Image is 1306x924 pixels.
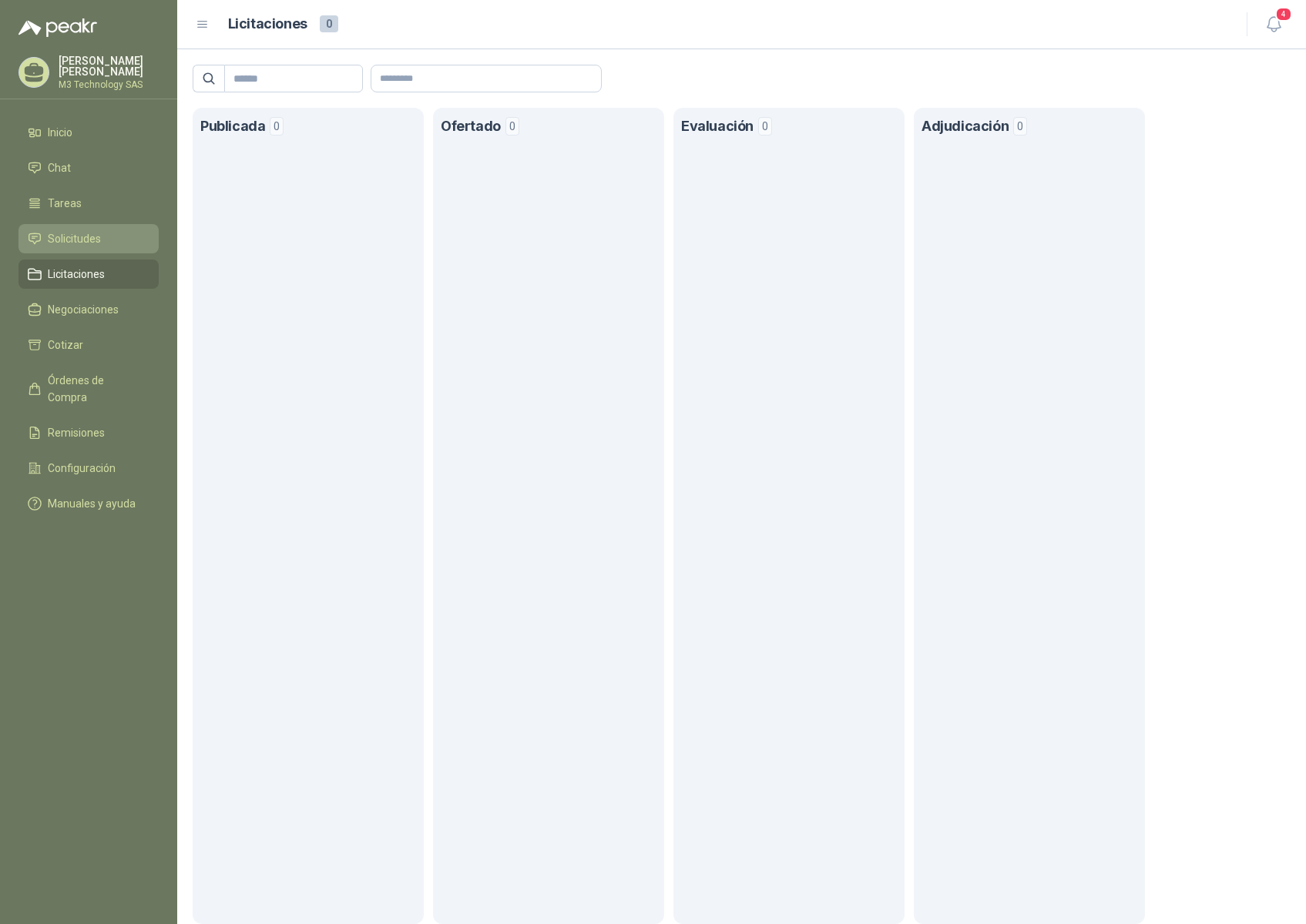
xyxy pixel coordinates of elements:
[1013,117,1027,136] span: 0
[18,259,159,289] a: Licitaciones
[320,15,338,32] span: 0
[18,295,159,324] a: Negociaciones
[48,460,116,477] span: Configuración
[18,366,159,412] a: Órdenes de Compra
[48,372,144,406] span: Órdenes de Compra
[200,115,265,138] h1: Publicada
[758,117,772,136] span: 0
[1275,7,1292,22] span: 4
[48,424,105,441] span: Remisiones
[18,330,159,360] a: Cotizar
[18,18,97,37] img: Logo peakr
[922,115,1009,138] h1: Adjudicación
[505,117,519,136] span: 0
[18,454,159,483] a: Configuración
[59,55,159,77] p: [PERSON_NAME] [PERSON_NAME]
[1260,11,1288,38] button: 4
[441,115,501,138] h1: Ofertado
[681,115,754,138] h1: Evaluación
[48,266,105,283] span: Licitaciones
[18,118,159,147] a: Inicio
[18,153,159,182] a: Chat
[18,189,159,218] a: Tareas
[48,301,119,318] span: Negociaciones
[48,195,82,212] span: Tareas
[48,124,72,141] span: Inicio
[228,13,307,35] h1: Licitaciones
[270,117,284,136] span: 0
[48,159,71,176] span: Chat
[48,336,83,353] span: Cotizar
[48,230,101,247] span: Solicitudes
[18,489,159,518] a: Manuales y ayuda
[18,418,159,447] a: Remisiones
[59,80,159,89] p: M3 Technology SAS
[18,224,159,253] a: Solicitudes
[48,495,136,512] span: Manuales y ayuda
